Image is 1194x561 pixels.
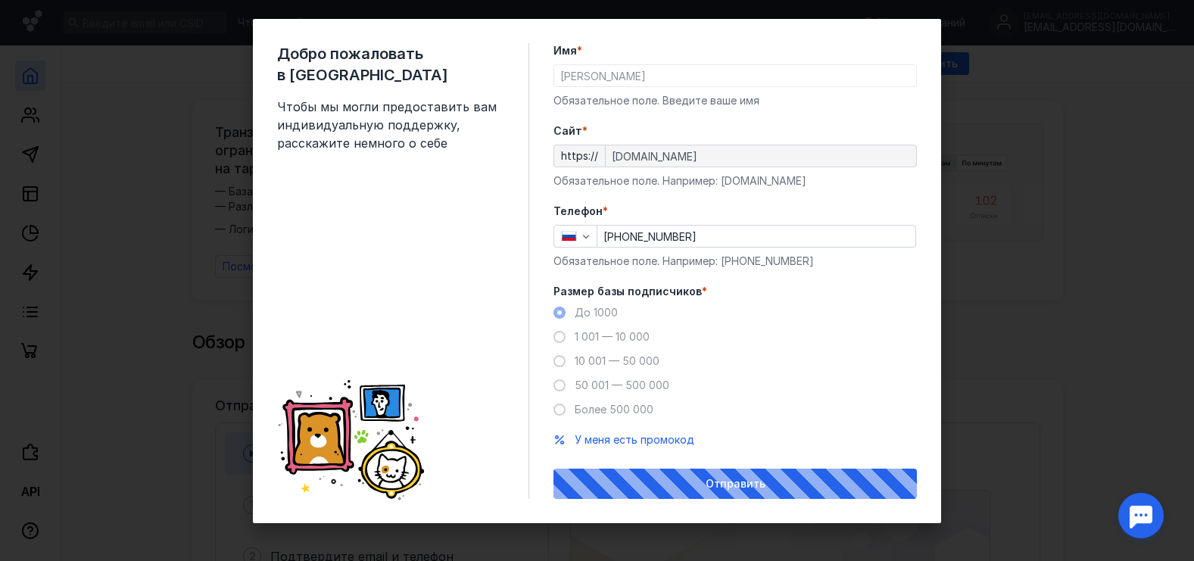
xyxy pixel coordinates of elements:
[277,43,504,86] span: Добро пожаловать в [GEOGRAPHIC_DATA]
[553,204,603,219] span: Телефон
[575,433,694,446] span: У меня есть промокод
[553,284,702,299] span: Размер базы подписчиков
[553,123,582,139] span: Cайт
[575,432,694,447] button: У меня есть промокод
[553,173,917,189] div: Обязательное поле. Например: [DOMAIN_NAME]
[553,93,917,108] div: Обязательное поле. Введите ваше имя
[553,254,917,269] div: Обязательное поле. Например: [PHONE_NUMBER]
[277,98,504,152] span: Чтобы мы могли предоставить вам индивидуальную поддержку, расскажите немного о себе
[553,43,577,58] span: Имя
